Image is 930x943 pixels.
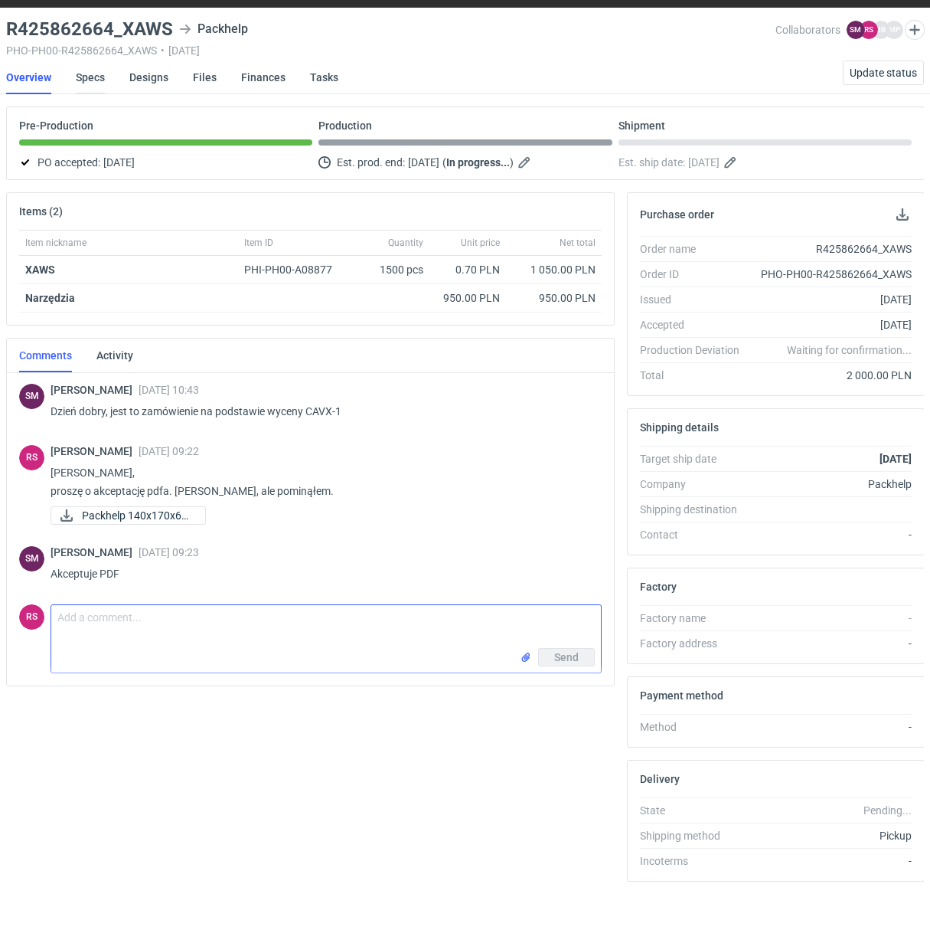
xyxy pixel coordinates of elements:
div: PHI-PH00-A08877 [244,262,347,277]
p: Pre-Production [19,120,93,132]
button: Send [538,648,595,666]
span: Unit price [461,237,500,249]
button: Edit collaborators [905,20,925,40]
h3: R425862664_XAWS [6,20,173,38]
div: 950.00 PLN [436,290,500,306]
div: - [749,527,912,542]
div: Rafał Stani [19,604,44,630]
div: - [749,719,912,735]
div: Shipping method [640,828,749,843]
div: Incoterms [640,853,749,869]
span: Send [554,652,579,663]
span: [DATE] [688,153,720,172]
figcaption: SM [847,21,865,39]
h2: Purchase order [640,208,714,221]
div: - [749,611,912,626]
em: ) [510,156,514,169]
strong: In progress... [446,156,510,169]
span: Quantity [388,237,423,249]
div: Order ID [640,267,749,282]
span: [DATE] [408,153,439,172]
em: Pending... [863,804,912,817]
a: XAWS [25,264,55,276]
div: Packhelp 140x170x60 XAWS.pdf [51,506,204,525]
h2: Items (2) [19,205,63,218]
div: 1 050.00 PLN [512,262,596,277]
div: Sebastian Markut [19,546,44,571]
figcaption: RS [19,445,44,470]
span: [DATE] 09:23 [139,546,199,558]
span: [PERSON_NAME] [51,384,139,396]
div: Production Deviation [640,342,749,358]
div: Pickup [749,828,912,843]
p: Dzień dobry, jest to zamówienie na podstawie wyceny CAVX-1 [51,402,589,421]
div: - [749,636,912,651]
a: Overview [6,61,51,94]
div: [DATE] [749,292,912,307]
div: Accepted [640,317,749,332]
div: State [640,803,749,818]
div: Est. prod. end: [318,153,612,172]
div: R425862664_XAWS [749,241,912,257]
div: Est. ship date: [618,153,912,172]
figcaption: JB [872,21,890,39]
figcaption: SM [19,546,44,571]
div: Rafał Stani [19,445,44,470]
figcaption: RS [19,604,44,630]
div: [DATE] [749,317,912,332]
button: Edit estimated production end date [517,153,535,172]
strong: Narzędzia [25,292,75,304]
h2: Payment method [640,689,723,702]
h2: Shipping details [640,421,719,434]
h2: Delivery [640,773,680,785]
a: Finances [241,61,286,94]
div: PHO-PH00-R425862664_XAWS [749,267,912,282]
a: Files [193,61,217,94]
div: Company [640,476,749,492]
span: Net total [560,237,596,249]
figcaption: MP [885,21,903,39]
p: Production [318,120,372,132]
button: Update status [843,61,924,85]
a: Specs [76,61,105,94]
div: Sebastian Markut [19,384,44,409]
span: [PERSON_NAME] [51,445,139,457]
a: Comments [19,339,72,372]
figcaption: RS [860,21,878,39]
div: 0.70 PLN [436,262,500,277]
span: Item nickname [25,237,86,249]
div: 950.00 PLN [512,290,596,306]
a: Tasks [310,61,338,94]
div: Contact [640,527,749,542]
span: [PERSON_NAME] [51,546,139,558]
button: Packhelp 140x170x60 ... [51,506,206,525]
span: [DATE] 09:22 [139,445,199,457]
span: • [161,44,165,57]
div: 2 000.00 PLN [749,368,912,383]
div: Order name [640,241,749,257]
button: Edit estimated shipping date [723,153,741,172]
div: Total [640,368,749,383]
p: [PERSON_NAME], proszę o akceptację pdfa. [PERSON_NAME], ale pominąłem. [51,463,589,500]
span: Update status [850,67,917,78]
a: Activity [96,339,133,372]
div: - [749,853,912,869]
div: Shipping destination [640,502,749,517]
div: Factory name [640,611,749,626]
p: Shipment [618,120,665,132]
a: Designs [129,61,168,94]
span: Packhelp 140x170x60 ... [82,507,193,524]
figcaption: SM [19,384,44,409]
em: Waiting for confirmation... [787,342,912,358]
div: Target ship date [640,451,749,467]
h2: Factory [640,581,677,593]
div: Issued [640,292,749,307]
div: PHO-PH00-R425862664_XAWS [DATE] [6,44,775,57]
strong: [DATE] [879,453,912,465]
div: PO accepted: [19,153,312,172]
div: Factory address [640,636,749,651]
div: Packhelp [179,20,248,38]
span: [DATE] 10:43 [139,384,199,396]
span: [DATE] [103,153,135,172]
